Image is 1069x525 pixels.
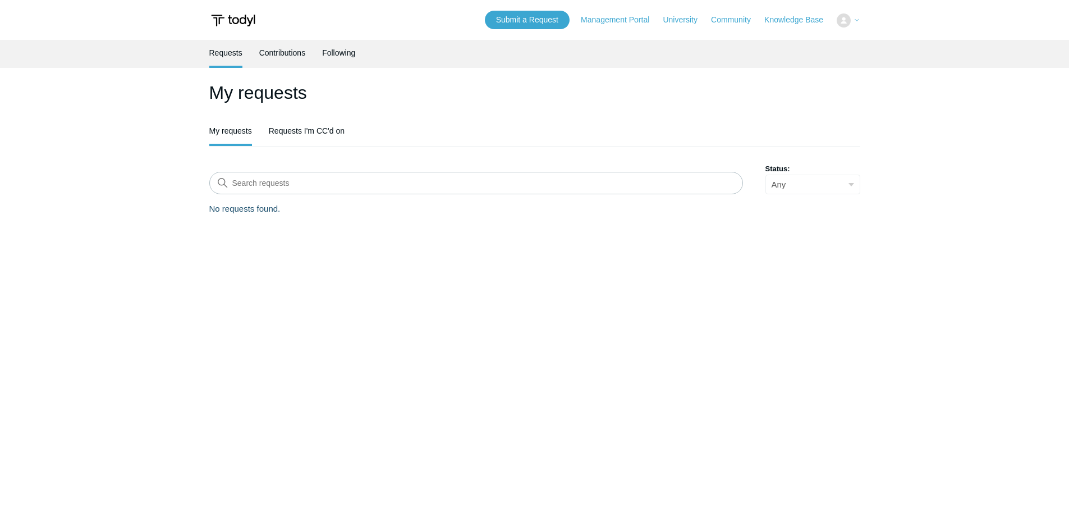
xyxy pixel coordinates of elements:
[485,11,570,29] a: Submit a Request
[581,14,660,26] a: Management Portal
[209,172,743,194] input: Search requests
[322,40,355,66] a: Following
[764,14,834,26] a: Knowledge Base
[209,40,242,66] a: Requests
[765,163,860,175] label: Status:
[269,118,345,144] a: Requests I'm CC'd on
[663,14,708,26] a: University
[209,203,860,216] p: No requests found.
[209,118,252,144] a: My requests
[209,79,860,106] h1: My requests
[259,40,306,66] a: Contributions
[209,10,257,31] img: Todyl Support Center Help Center home page
[711,14,762,26] a: Community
